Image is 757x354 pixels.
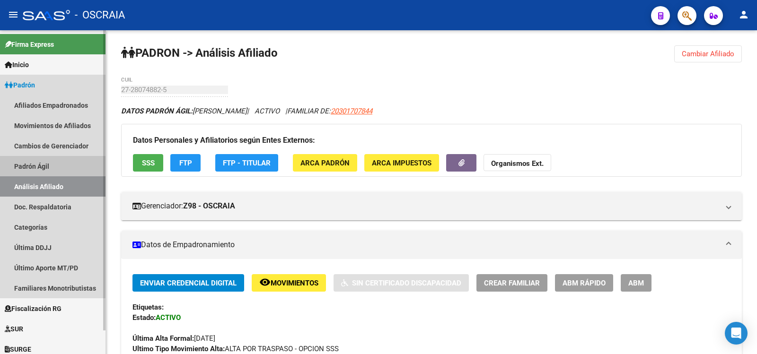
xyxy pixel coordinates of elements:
[133,134,730,147] h3: Datos Personales y Afiliatorios según Entes Externos:
[132,201,719,211] mat-panel-title: Gerenciador:
[170,154,201,172] button: FTP
[287,107,372,115] span: FAMILIAR DE:
[132,303,164,311] strong: Etiquetas:
[725,322,748,345] div: Open Intercom Messenger
[121,231,742,259] mat-expansion-panel-header: Datos de Empadronamiento
[334,274,469,292] button: Sin Certificado Discapacidad
[5,303,62,314] span: Fiscalización RG
[372,159,431,167] span: ARCA Impuestos
[133,154,163,172] button: SSS
[156,313,181,322] strong: ACTIVO
[140,279,237,287] span: Enviar Credencial Digital
[132,345,225,353] strong: Ultimo Tipo Movimiento Alta:
[121,107,247,115] span: [PERSON_NAME]
[8,9,19,20] mat-icon: menu
[183,201,235,211] strong: Z98 - OSCRAIA
[132,345,339,353] span: ALTA POR TRASPASO - OPCION SSS
[121,46,278,60] strong: PADRON -> Análisis Afiliado
[252,274,326,292] button: Movimientos
[132,334,194,343] strong: Última Alta Formal:
[179,159,192,167] span: FTP
[132,240,719,250] mat-panel-title: Datos de Empadronamiento
[5,80,35,90] span: Padrón
[738,9,749,20] mat-icon: person
[121,107,372,115] i: | ACTIVO |
[121,192,742,220] mat-expansion-panel-header: Gerenciador:Z98 - OSCRAIA
[271,279,318,287] span: Movimientos
[674,45,742,62] button: Cambiar Afiliado
[621,274,651,292] button: ABM
[682,50,734,58] span: Cambiar Afiliado
[476,274,547,292] button: Crear Familiar
[121,107,193,115] strong: DATOS PADRÓN ÁGIL:
[563,279,606,287] span: ABM Rápido
[293,154,357,172] button: ARCA Padrón
[484,154,551,172] button: Organismos Ext.
[5,60,29,70] span: Inicio
[331,107,372,115] span: 20301707844
[142,159,155,167] span: SSS
[5,39,54,50] span: Firma Express
[132,334,215,343] span: [DATE]
[223,159,271,167] span: FTP - Titular
[555,274,613,292] button: ABM Rápido
[364,154,439,172] button: ARCA Impuestos
[75,5,125,26] span: - OSCRAIA
[132,313,156,322] strong: Estado:
[5,324,23,334] span: SUR
[628,279,644,287] span: ABM
[215,154,278,172] button: FTP - Titular
[300,159,350,167] span: ARCA Padrón
[132,274,244,292] button: Enviar Credencial Digital
[259,276,271,288] mat-icon: remove_red_eye
[352,279,461,287] span: Sin Certificado Discapacidad
[484,279,540,287] span: Crear Familiar
[491,159,544,168] strong: Organismos Ext.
